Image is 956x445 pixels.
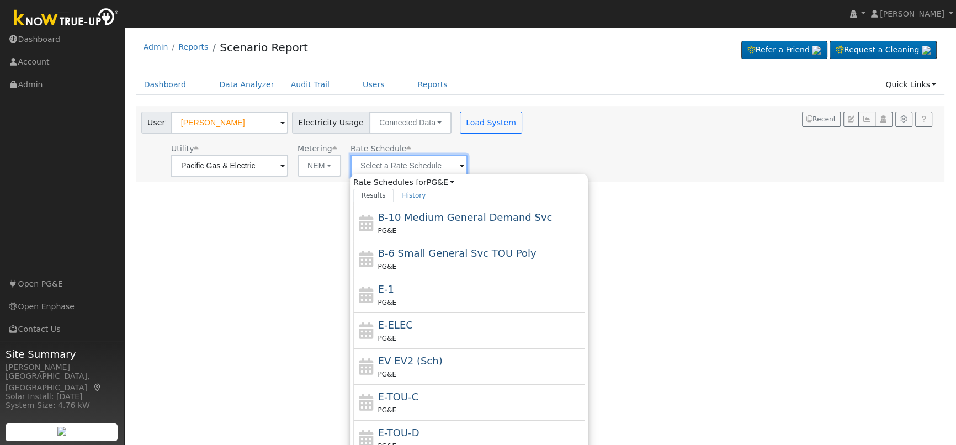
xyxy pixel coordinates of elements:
span: E-TOU-D [378,427,419,438]
a: Help Link [915,112,932,127]
a: Request a Cleaning [830,41,937,60]
div: Solar Install: [DATE] [6,391,118,402]
span: Alias: HETOUB [350,144,411,153]
button: Load System [460,112,523,134]
input: Select a Rate Schedule [350,155,468,177]
img: retrieve [57,427,66,436]
a: Refer a Friend [741,41,827,60]
span: PG&E [378,227,396,235]
button: Connected Data [369,112,452,134]
button: Edit User [843,112,859,127]
a: Reports [410,75,456,95]
input: Select a User [171,112,288,134]
span: E-ELEC [378,319,413,331]
a: History [394,189,434,202]
span: PG&E [378,299,396,306]
img: Know True-Up [8,6,124,31]
div: System Size: 4.76 kW [6,400,118,411]
button: Settings [895,112,912,127]
a: Audit Trail [283,75,338,95]
div: [PERSON_NAME] [6,362,118,373]
input: Select a Utility [171,155,288,177]
span: [PERSON_NAME] [880,9,944,18]
span: PG&E [378,406,396,414]
span: User [141,112,172,134]
div: Metering [298,143,341,155]
a: Dashboard [136,75,195,95]
button: Multi-Series Graph [858,112,875,127]
button: Login As [875,112,892,127]
a: Reports [178,43,208,51]
a: Data Analyzer [211,75,283,95]
a: Quick Links [877,75,944,95]
a: Results [353,189,394,202]
span: PG&E [378,335,396,342]
button: Recent [802,112,841,127]
span: Site Summary [6,347,118,362]
span: PG&E [378,263,396,271]
a: Users [354,75,393,95]
span: Rate Schedules for [353,177,454,188]
img: retrieve [812,46,821,55]
div: [GEOGRAPHIC_DATA], [GEOGRAPHIC_DATA] [6,370,118,394]
a: Admin [144,43,168,51]
span: PG&E [378,370,396,378]
span: B-6 Small General Service TOU Poly Phase [378,247,537,259]
span: Electricity Usage [292,112,370,134]
span: E-TOU-C [378,391,419,402]
span: E-1 [378,283,394,295]
span: Electric Vehicle EV2 (Sch) [378,355,443,367]
a: Map [93,383,103,392]
a: PG&E [427,178,455,187]
img: retrieve [922,46,931,55]
div: Utility [171,143,288,155]
button: NEM [298,155,341,177]
a: Scenario Report [220,41,308,54]
span: B-10 Medium General Demand Service (Primary Voltage) [378,211,553,223]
